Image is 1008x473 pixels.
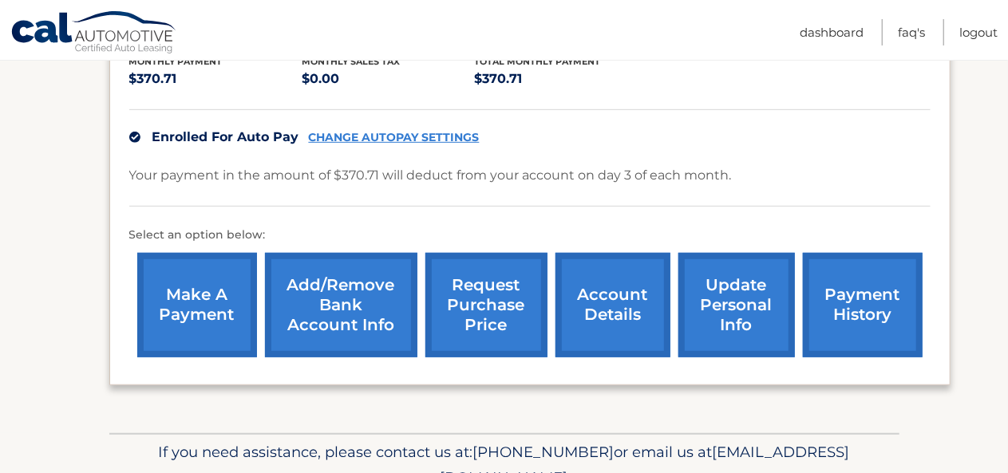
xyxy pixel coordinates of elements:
a: Logout [959,19,998,45]
span: Total Monthly Payment [475,56,601,67]
span: Monthly sales Tax [302,56,400,67]
a: request purchase price [425,253,547,357]
span: Monthly Payment [129,56,223,67]
a: update personal info [678,253,795,357]
img: check.svg [129,132,140,143]
span: [PHONE_NUMBER] [473,443,615,461]
a: FAQ's [898,19,925,45]
a: Dashboard [800,19,864,45]
a: CHANGE AUTOPAY SETTINGS [309,131,480,144]
p: $370.71 [129,68,302,90]
a: payment history [803,253,923,357]
p: $0.00 [302,68,475,90]
a: account details [555,253,670,357]
a: Cal Automotive [10,10,178,57]
p: Your payment in the amount of $370.71 will deduct from your account on day 3 of each month. [129,164,732,187]
a: make a payment [137,253,257,357]
p: Select an option below: [129,226,931,245]
p: $370.71 [475,68,648,90]
a: Add/Remove bank account info [265,253,417,357]
span: Enrolled For Auto Pay [152,129,299,144]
